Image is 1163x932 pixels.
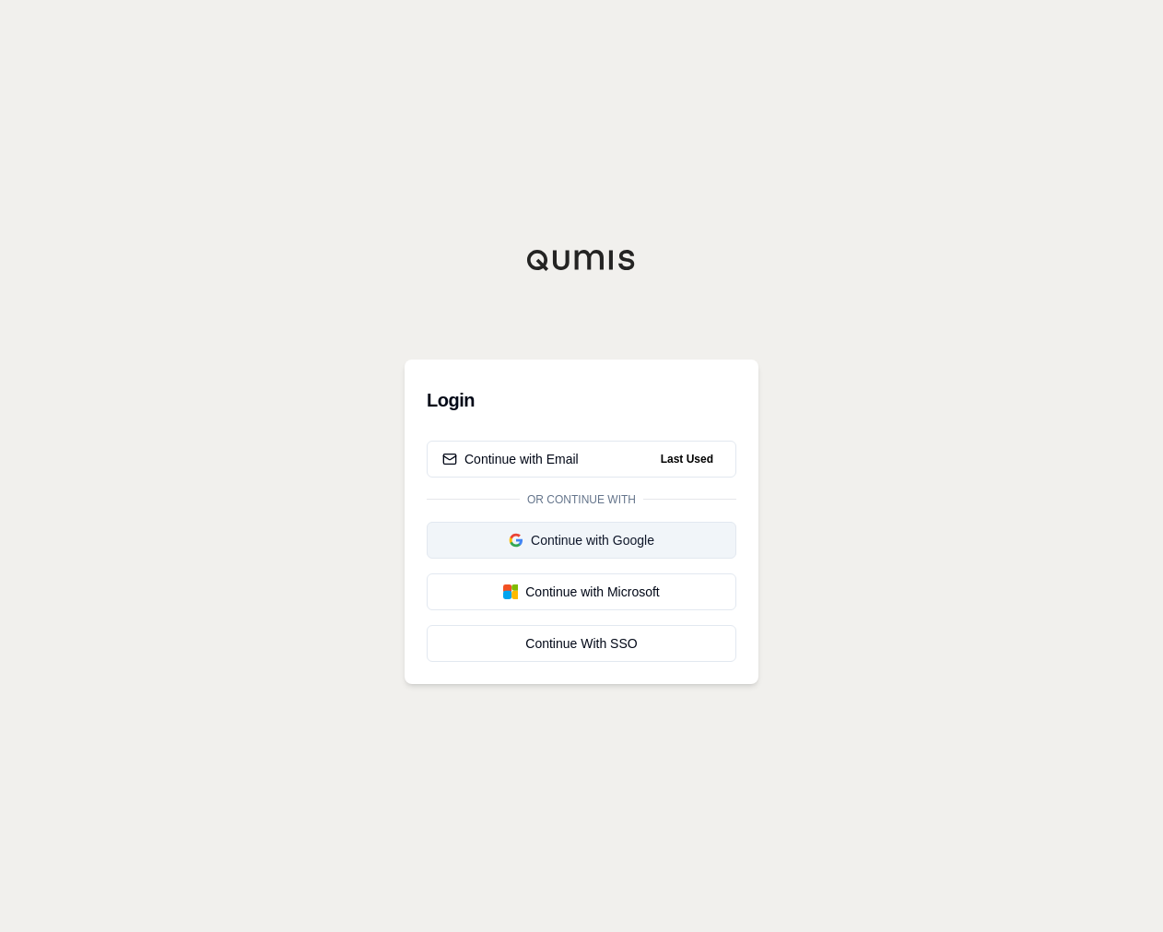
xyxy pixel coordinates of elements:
div: Continue with Microsoft [442,583,721,601]
button: Continue with EmailLast Used [427,441,736,478]
a: Continue With SSO [427,625,736,662]
button: Continue with Microsoft [427,573,736,610]
img: Qumis [526,249,637,271]
span: Last Used [653,448,721,470]
div: Continue with Email [442,450,579,468]
div: Continue With SSO [442,634,721,653]
span: Or continue with [520,492,643,507]
h3: Login [427,382,736,419]
button: Continue with Google [427,522,736,559]
div: Continue with Google [442,531,721,549]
